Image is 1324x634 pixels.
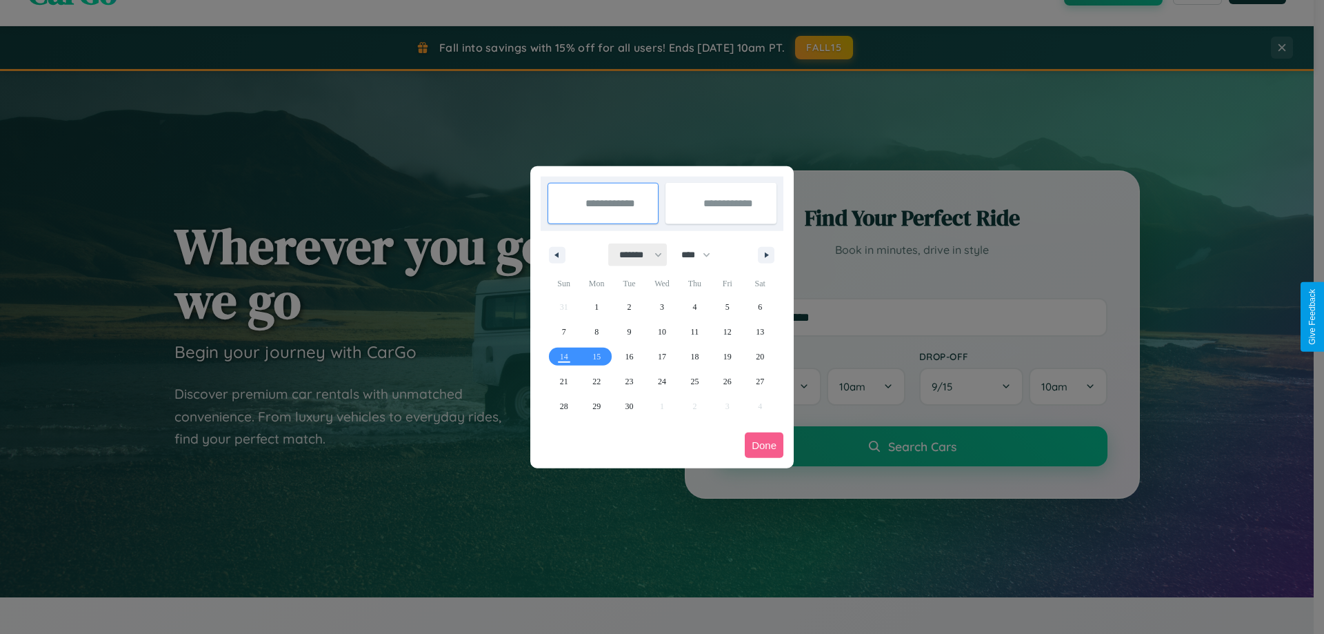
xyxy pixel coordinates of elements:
button: 3 [645,295,678,319]
span: 29 [592,394,601,419]
button: 7 [548,319,580,344]
span: 11 [691,319,699,344]
span: 26 [723,369,732,394]
button: 11 [679,319,711,344]
button: 27 [744,369,776,394]
button: 13 [744,319,776,344]
button: 24 [645,369,678,394]
span: 15 [592,344,601,369]
span: 9 [628,319,632,344]
button: 25 [679,369,711,394]
span: Mon [580,273,612,295]
span: 2 [628,295,632,319]
span: 20 [756,344,764,369]
span: 8 [594,319,599,344]
button: 20 [744,344,776,369]
span: 30 [625,394,634,419]
span: 12 [723,319,732,344]
span: 16 [625,344,634,369]
button: 30 [613,394,645,419]
span: 6 [758,295,762,319]
span: 17 [658,344,666,369]
button: 29 [580,394,612,419]
span: 3 [660,295,664,319]
button: 14 [548,344,580,369]
button: 2 [613,295,645,319]
button: 16 [613,344,645,369]
span: Wed [645,273,678,295]
button: 6 [744,295,776,319]
span: 23 [625,369,634,394]
span: 4 [692,295,696,319]
span: 5 [725,295,730,319]
span: 21 [560,369,568,394]
span: 18 [690,344,699,369]
button: 15 [580,344,612,369]
span: Sat [744,273,776,295]
span: 19 [723,344,732,369]
span: Sun [548,273,580,295]
span: Tue [613,273,645,295]
button: Done [745,433,783,458]
div: Give Feedback [1307,289,1317,345]
button: 4 [679,295,711,319]
span: 25 [690,369,699,394]
button: 9 [613,319,645,344]
button: 8 [580,319,612,344]
button: 26 [711,369,743,394]
button: 22 [580,369,612,394]
button: 19 [711,344,743,369]
span: 24 [658,369,666,394]
span: 22 [592,369,601,394]
button: 28 [548,394,580,419]
span: 13 [756,319,764,344]
button: 10 [645,319,678,344]
button: 17 [645,344,678,369]
span: 7 [562,319,566,344]
span: 10 [658,319,666,344]
button: 18 [679,344,711,369]
span: Fri [711,273,743,295]
button: 1 [580,295,612,319]
span: Thu [679,273,711,295]
span: 27 [756,369,764,394]
span: 14 [560,344,568,369]
button: 12 [711,319,743,344]
button: 5 [711,295,743,319]
button: 23 [613,369,645,394]
span: 1 [594,295,599,319]
button: 21 [548,369,580,394]
span: 28 [560,394,568,419]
